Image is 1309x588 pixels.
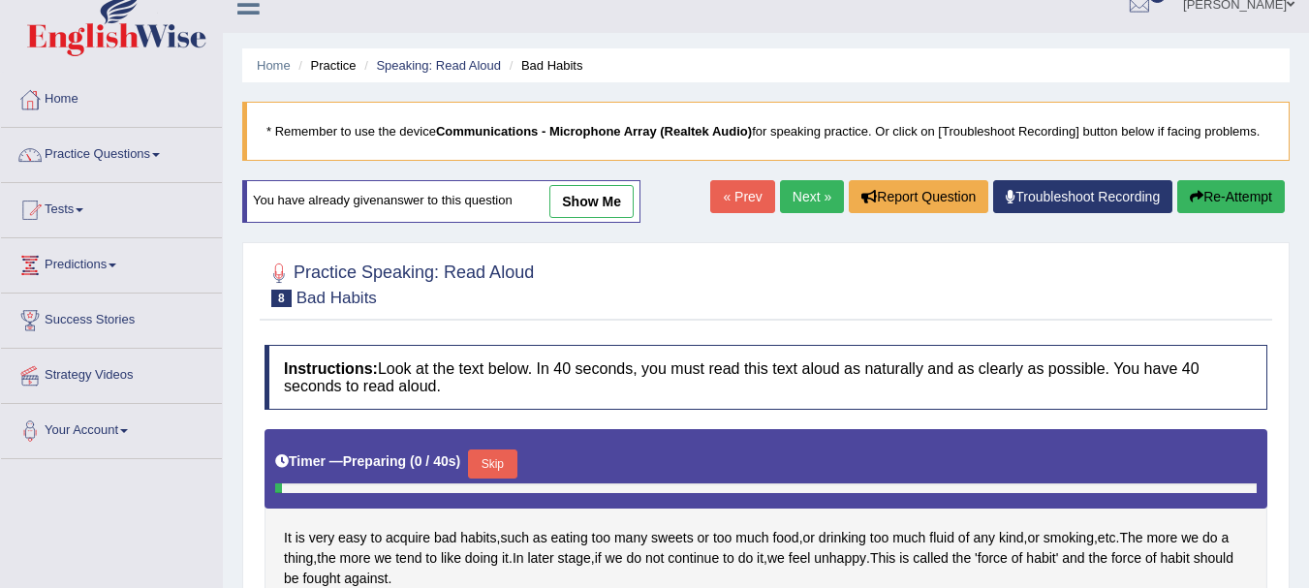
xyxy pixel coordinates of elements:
span: Click to see word definition [606,548,623,569]
span: Click to see word definition [1098,528,1116,548]
span: Click to see word definition [371,528,383,548]
b: 0 / 40s [415,453,456,469]
span: Click to see word definition [558,548,591,569]
span: Click to see word definition [899,548,909,569]
b: Preparing [343,453,406,469]
span: Click to see word definition [1146,528,1177,548]
a: Troubleshoot Recording [993,180,1172,213]
span: Click to see word definition [1145,548,1157,569]
a: show me [549,185,634,218]
span: Click to see word definition [502,548,509,569]
a: Home [257,58,291,73]
span: Click to see word definition [533,528,547,548]
a: Strategy Videos [1,349,222,397]
span: Click to see word definition [527,548,553,569]
span: Click to see word definition [975,548,1008,569]
span: Click to see word definition [738,548,754,569]
b: Instructions: [284,360,378,377]
span: Click to see word definition [340,548,371,569]
span: Click to see word definition [386,528,430,548]
span: Click to see word definition [1181,528,1199,548]
span: Click to see word definition [284,548,313,569]
span: Click to see word definition [929,528,954,548]
span: Click to see word definition [395,548,421,569]
span: Click to see word definition [592,528,610,548]
span: Click to see word definition [460,528,496,548]
span: Click to see word definition [803,528,815,548]
span: Click to see word definition [317,548,335,569]
span: Click to see word definition [1111,548,1141,569]
button: Report Question [849,180,988,213]
b: Communications - Microphone Array (Realtek Audio) [436,124,752,139]
span: Click to see word definition [626,548,641,569]
span: Click to see word definition [595,548,602,569]
span: Click to see word definition [1202,528,1218,548]
span: 8 [271,290,292,307]
span: Click to see word definition [465,548,498,569]
span: Click to see word definition [425,548,437,569]
h5: Timer — [275,454,460,469]
span: Click to see word definition [1119,528,1142,548]
a: « Prev [710,180,774,213]
span: Click to see word definition [1222,528,1230,548]
span: Click to see word definition [735,528,768,548]
b: ) [456,453,461,469]
a: Predictions [1,238,222,287]
span: Click to see word definition [713,528,732,548]
span: Click to see word definition [1194,548,1233,569]
span: Click to see word definition [441,548,461,569]
button: Re-Attempt [1177,180,1285,213]
a: Speaking: Read Aloud [376,58,501,73]
span: Click to see word definition [1089,548,1107,569]
span: Click to see word definition [1062,548,1084,569]
li: Bad Habits [505,56,583,75]
span: Click to see word definition [698,528,709,548]
span: Click to see word definition [1044,528,1094,548]
span: Click to see word definition [913,548,949,569]
a: Your Account [1,404,222,452]
small: Bad Habits [296,289,377,307]
span: Click to see word definition [819,528,866,548]
span: Click to see word definition [870,528,888,548]
div: You have already given answer to this question [242,180,640,223]
b: ( [410,453,415,469]
span: Click to see word definition [500,528,529,548]
span: Click to see word definition [284,528,292,548]
span: Click to see word definition [309,528,334,548]
span: Click to see word definition [789,548,811,569]
button: Skip [468,449,516,479]
span: Click to see word definition [958,528,970,548]
span: Click to see word definition [551,528,588,548]
span: Click to see word definition [374,548,391,569]
h2: Practice Speaking: Read Aloud [265,259,534,307]
a: Success Stories [1,294,222,342]
span: Click to see word definition [767,548,785,569]
span: Click to see word definition [513,548,524,569]
span: Click to see word definition [870,548,895,569]
h4: Look at the text below. In 40 seconds, you must read this text aloud as naturally and as clearly ... [265,345,1267,410]
span: Click to see word definition [892,528,925,548]
a: Practice Questions [1,128,222,176]
span: Click to see word definition [296,528,305,548]
span: Click to see word definition [952,548,971,569]
span: Click to see word definition [668,548,719,569]
span: Click to see word definition [772,528,798,548]
span: Click to see word definition [757,548,764,569]
a: Home [1,73,222,121]
span: Click to see word definition [1026,548,1058,569]
span: Click to see word definition [723,548,734,569]
span: Click to see word definition [645,548,664,569]
li: Practice [294,56,356,75]
span: Click to see word definition [614,528,647,548]
span: Click to see word definition [651,528,694,548]
a: Tests [1,183,222,232]
span: Click to see word definition [1012,548,1023,569]
span: Click to see word definition [973,528,995,548]
a: Next » [780,180,844,213]
span: Click to see word definition [338,528,367,548]
span: Click to see word definition [1160,548,1189,569]
span: Click to see word definition [1027,528,1039,548]
blockquote: * Remember to use the device for speaking practice. Or click on [Troubleshoot Recording] button b... [242,102,1290,161]
span: Click to see word definition [434,528,456,548]
span: Click to see word definition [999,528,1024,548]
